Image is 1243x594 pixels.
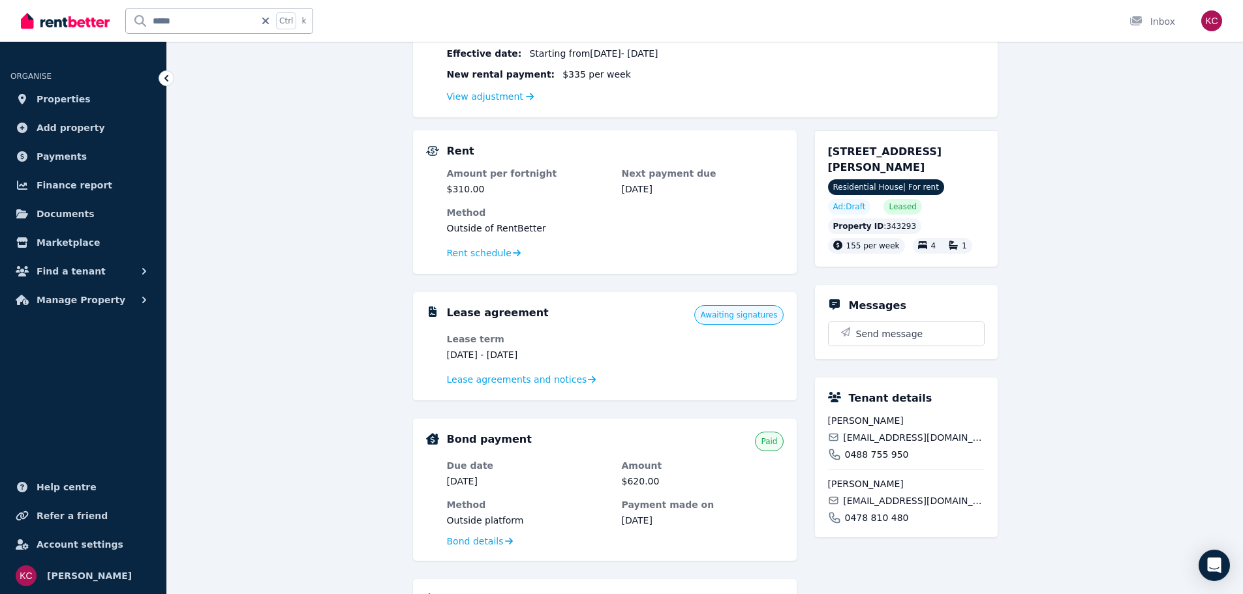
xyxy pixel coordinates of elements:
span: [STREET_ADDRESS][PERSON_NAME] [828,145,942,173]
span: Property ID [833,221,884,231]
span: Help centre [37,479,97,495]
span: 0488 755 950 [845,448,909,461]
span: Send message [856,327,923,340]
dt: Method [447,206,784,219]
span: Payments [37,149,87,164]
span: Marketplace [37,235,100,250]
span: Manage Property [37,292,125,308]
a: Bond details [447,535,513,548]
dt: Amount per fortnight [447,167,609,180]
span: Properties [37,91,91,107]
span: 4 [931,241,936,250]
dd: [DATE] [622,183,784,196]
button: Manage Property [10,287,156,313]
dd: [DATE] [447,475,609,488]
a: Documents [10,201,156,227]
span: 155 per week [846,241,900,250]
dd: [DATE] [622,514,784,527]
h5: Messages [849,298,906,314]
img: Bond Details [426,433,439,445]
dt: Due date [447,459,609,472]
dt: Method [447,498,609,511]
dt: Amount [622,459,784,472]
a: Account settings [10,531,156,557]
a: Add property [10,115,156,141]
span: Refer a friend [37,508,108,524]
img: Rental Payments [426,146,439,156]
span: Rent schedule [447,246,512,260]
a: Lease agreements and notices [447,373,596,386]
span: [PERSON_NAME] [47,568,132,584]
span: $335 per week [562,68,631,81]
span: Account settings [37,537,123,552]
span: Awaiting signatures [700,310,777,320]
a: Marketplace [10,230,156,256]
button: Send message [829,322,984,346]
span: [EMAIL_ADDRESS][DOMAIN_NAME] [843,494,984,507]
img: Krystal Carew [16,565,37,586]
dd: $620.00 [622,475,784,488]
span: Ad: Draft [833,201,866,212]
span: New rental payment: [447,68,555,81]
a: View adjustment [447,91,534,102]
div: : 343293 [828,218,922,234]
span: Lease agreements and notices [447,373,587,386]
span: [PERSON_NAME] [828,477,985,490]
dd: Outside of RentBetter [447,222,784,235]
span: Residential House | For rent [828,179,944,195]
button: Find a tenant [10,258,156,284]
dd: Outside platform [447,514,609,527]
span: Bond details [447,535,504,548]
h5: Bond payment [447,432,532,447]
dt: Next payment due [622,167,784,180]
span: Paid [761,436,777,447]
span: Ctrl [276,12,296,29]
img: RentBetter [21,11,110,31]
h5: Tenant details [849,391,932,406]
img: Krystal Carew [1201,10,1222,31]
span: k [301,16,306,26]
h5: Rent [447,143,474,159]
a: Payments [10,143,156,170]
dd: $310.00 [447,183,609,196]
span: Find a tenant [37,263,106,279]
a: Refer a friend [10,503,156,529]
a: Properties [10,86,156,112]
div: Inbox [1129,15,1175,28]
h5: Lease agreement [447,305,549,321]
a: Help centre [10,474,156,500]
span: Effective date : [447,47,522,60]
span: [PERSON_NAME] [828,414,985,427]
span: Documents [37,206,95,222]
span: [EMAIL_ADDRESS][DOMAIN_NAME] [843,431,984,444]
a: Finance report [10,172,156,198]
dt: Lease term [447,333,609,346]
a: Rent schedule [447,246,521,260]
span: Starting from [DATE] - [DATE] [529,47,658,60]
span: Add property [37,120,105,136]
dd: [DATE] - [DATE] [447,348,609,361]
dt: Payment made on [622,498,784,511]
div: Open Intercom Messenger [1199,550,1230,581]
span: ORGANISE [10,72,52,81]
span: Finance report [37,177,112,193]
span: Leased [889,201,916,212]
span: 0478 810 480 [845,511,909,524]
span: 1 [962,241,967,250]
